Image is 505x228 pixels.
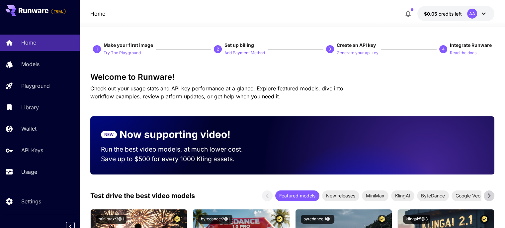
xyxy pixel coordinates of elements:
[480,215,489,224] button: Certified Model – Vetted for best performance and includes a commercial license.
[322,192,359,199] span: New releases
[439,11,462,17] span: credits left
[51,7,66,15] span: Add your payment card to enable full platform functionality.
[51,9,65,14] span: TRIAL
[90,191,195,201] p: Test drive the best video models
[337,42,376,48] span: Create an API key
[450,42,492,48] span: Integrate Runware
[90,10,105,18] nav: breadcrumb
[452,190,484,201] div: Google Veo
[224,42,254,48] span: Set up billing
[104,132,114,138] p: NEW
[96,215,126,224] button: minimax:3@1
[424,10,462,17] div: $0.05
[417,192,449,199] span: ByteDance
[90,10,105,18] a: Home
[362,190,388,201] div: MiniMax
[21,146,43,154] p: API Keys
[337,49,379,57] button: Generate your api key
[21,125,37,133] p: Wallet
[120,127,230,142] p: Now supporting video!
[101,154,256,164] p: Save up to $500 for every 1000 Kling assets.
[275,190,319,201] div: Featured models
[224,50,265,56] p: Add Payment Method
[198,215,232,224] button: bytedance:2@1
[301,215,334,224] button: bytedance:1@1
[450,49,476,57] button: Read the docs
[224,49,265,57] button: Add Payment Method
[104,49,141,57] button: Try The Playground
[21,60,40,68] p: Models
[403,215,430,224] button: klingai:5@3
[21,82,50,90] p: Playground
[275,215,284,224] button: Certified Model – Vetted for best performance and includes a commercial license.
[378,215,386,224] button: Certified Model – Vetted for best performance and includes a commercial license.
[362,192,388,199] span: MiniMax
[104,42,153,48] span: Make your first image
[21,39,36,47] p: Home
[21,103,39,111] p: Library
[21,197,41,205] p: Settings
[217,46,219,52] p: 2
[467,9,477,19] div: AA
[90,72,494,82] h3: Welcome to Runware!
[450,50,476,56] p: Read the docs
[329,46,331,52] p: 3
[391,192,414,199] span: KlingAI
[442,46,444,52] p: 4
[21,168,37,176] p: Usage
[173,215,182,224] button: Certified Model – Vetted for best performance and includes a commercial license.
[322,190,359,201] div: New releases
[424,11,439,17] span: $0.05
[452,192,484,199] span: Google Veo
[90,85,343,100] span: Check out your usage stats and API key performance at a glance. Explore featured models, dive int...
[275,192,319,199] span: Featured models
[417,190,449,201] div: ByteDance
[101,145,256,154] p: Run the best video models, at much lower cost.
[391,190,414,201] div: KlingAI
[104,50,141,56] p: Try The Playground
[96,46,98,52] p: 1
[337,50,379,56] p: Generate your api key
[417,6,494,21] button: $0.05AA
